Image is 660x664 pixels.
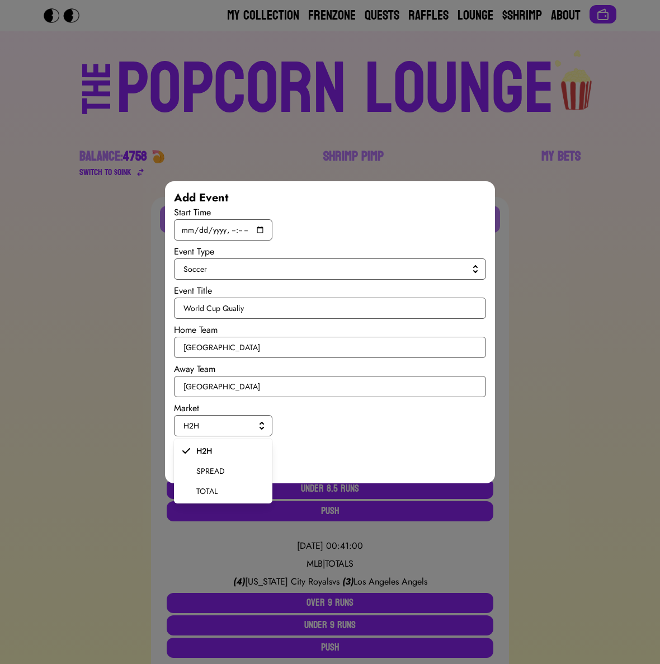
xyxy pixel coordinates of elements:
[183,420,258,431] span: H2H
[183,263,472,275] span: Soccer
[174,362,486,376] div: Away Team
[174,190,486,206] div: Add Event
[174,284,486,298] div: Event Title
[174,323,486,337] div: Home Team
[196,486,263,497] span: TOTAL
[174,245,486,258] div: Event Type
[174,206,486,219] div: Start Time
[196,445,263,456] span: H2H
[174,415,272,436] button: H2H
[174,258,486,280] button: Soccer
[174,402,486,415] div: Market
[174,439,272,503] ul: H2H
[196,465,263,477] span: SPREAD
